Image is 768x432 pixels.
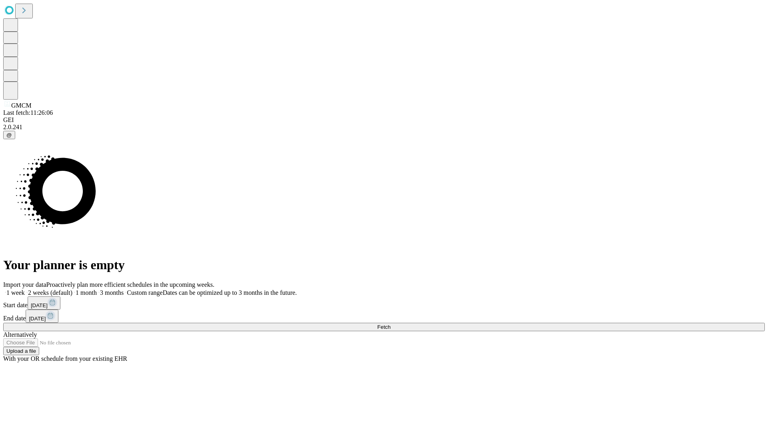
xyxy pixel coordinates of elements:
[100,289,124,296] span: 3 months
[31,302,48,308] span: [DATE]
[163,289,297,296] span: Dates can be optimized up to 3 months in the future.
[3,258,765,272] h1: Your planner is empty
[46,281,214,288] span: Proactively plan more efficient schedules in the upcoming weeks.
[26,310,58,323] button: [DATE]
[6,132,12,138] span: @
[3,124,765,131] div: 2.0.241
[11,102,32,109] span: GMCM
[76,289,97,296] span: 1 month
[3,116,765,124] div: GEI
[28,296,60,310] button: [DATE]
[3,355,127,362] span: With your OR schedule from your existing EHR
[377,324,390,330] span: Fetch
[3,281,46,288] span: Import your data
[29,316,46,322] span: [DATE]
[3,109,53,116] span: Last fetch: 11:26:06
[3,347,39,355] button: Upload a file
[3,131,15,139] button: @
[3,310,765,323] div: End date
[28,289,72,296] span: 2 weeks (default)
[3,296,765,310] div: Start date
[6,289,25,296] span: 1 week
[127,289,162,296] span: Custom range
[3,323,765,331] button: Fetch
[3,331,37,338] span: Alternatively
